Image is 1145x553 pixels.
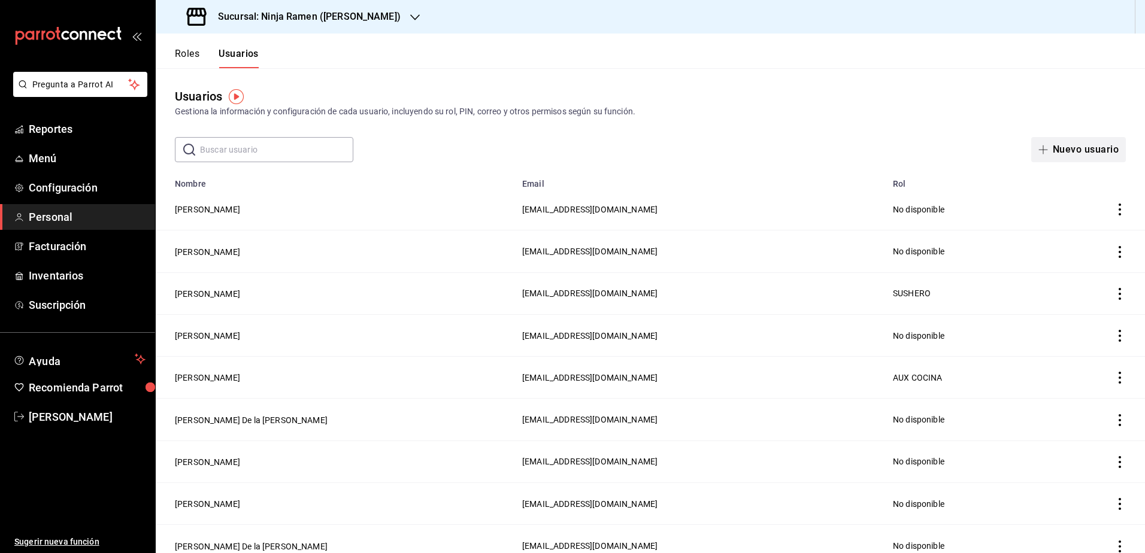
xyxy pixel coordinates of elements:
[175,456,240,468] button: [PERSON_NAME]
[522,247,658,256] span: [EMAIL_ADDRESS][DOMAIN_NAME]
[1114,414,1126,426] button: actions
[1114,456,1126,468] button: actions
[175,203,240,215] button: [PERSON_NAME]
[1114,372,1126,384] button: actions
[522,541,658,551] span: [EMAIL_ADDRESS][DOMAIN_NAME]
[515,172,886,189] th: Email
[175,105,1126,118] div: Gestiona la información y configuración de cada usuario, incluyendo su rol, PIN, correo y otros p...
[175,288,240,300] button: [PERSON_NAME]
[132,31,141,41] button: open_drawer_menu
[886,172,1069,189] th: Rol
[29,268,146,284] span: Inventarios
[29,238,146,254] span: Facturación
[208,10,401,24] h3: Sucursal: Ninja Ramen ([PERSON_NAME])
[886,483,1069,525] td: No disponible
[522,373,658,382] span: [EMAIL_ADDRESS][DOMAIN_NAME]
[29,150,146,166] span: Menú
[1114,203,1126,215] button: actions
[175,48,199,68] button: Roles
[522,499,658,509] span: [EMAIL_ADDRESS][DOMAIN_NAME]
[175,246,240,258] button: [PERSON_NAME]
[200,138,353,162] input: Buscar usuario
[29,297,146,313] span: Suscripción
[886,230,1069,272] td: No disponible
[175,498,240,510] button: [PERSON_NAME]
[175,540,328,552] button: [PERSON_NAME] De la [PERSON_NAME]
[219,48,259,68] button: Usuarios
[1114,288,1126,300] button: actions
[229,89,244,104] img: Tooltip marker
[29,379,146,396] span: Recomienda Parrot
[29,121,146,137] span: Reportes
[886,440,1069,482] td: No disponible
[1114,330,1126,342] button: actions
[175,48,259,68] div: navigation tabs
[175,87,222,105] div: Usuarios
[8,87,147,99] a: Pregunta a Parrot AI
[522,205,658,214] span: [EMAIL_ADDRESS][DOMAIN_NAME]
[1114,246,1126,258] button: actions
[886,399,1069,440] td: No disponible
[1031,137,1126,162] button: Nuevo usuario
[175,330,240,342] button: [PERSON_NAME]
[29,209,146,225] span: Personal
[29,180,146,196] span: Configuración
[1114,540,1126,552] button: actions
[175,372,240,384] button: [PERSON_NAME]
[522,331,658,341] span: [EMAIL_ADDRESS][DOMAIN_NAME]
[29,352,130,366] span: Ayuda
[522,457,658,466] span: [EMAIL_ADDRESS][DOMAIN_NAME]
[522,288,658,298] span: [EMAIL_ADDRESS][DOMAIN_NAME]
[175,414,328,426] button: [PERSON_NAME] De la [PERSON_NAME]
[32,78,129,91] span: Pregunta a Parrot AI
[893,373,943,382] span: AUX COCINA
[14,536,146,548] span: Sugerir nueva función
[1114,498,1126,510] button: actions
[886,189,1069,230] td: No disponible
[522,415,658,424] span: [EMAIL_ADDRESS][DOMAIN_NAME]
[13,72,147,97] button: Pregunta a Parrot AI
[893,288,931,298] span: SUSHERO
[29,409,146,425] span: [PERSON_NAME]
[156,172,515,189] th: Nombre
[886,314,1069,356] td: No disponible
